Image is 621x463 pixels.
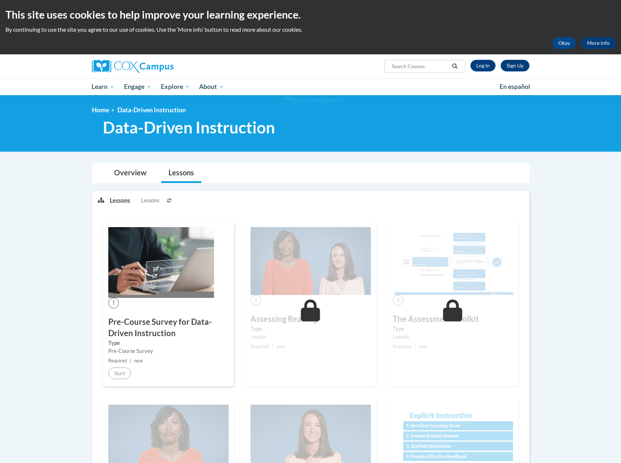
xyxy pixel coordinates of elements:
input: Search Courses [391,62,449,71]
span: En español [500,83,530,90]
span: 2 [251,295,261,306]
a: En español [495,79,535,94]
a: More Info [581,37,616,49]
a: Engage [119,78,156,95]
div: Main menu [81,78,540,95]
div: Lesson [251,333,371,341]
span: Data-Driven Instruction [117,106,186,114]
span: 1 [108,298,119,308]
a: Log In [470,60,496,71]
a: Cox Campus [92,60,230,73]
h3: Assessing Reading [251,314,371,325]
button: Search [449,62,460,71]
span: 3 [393,295,403,306]
a: Lessons [161,164,201,183]
label: Type [251,325,371,333]
span: Explore [161,82,190,91]
i:  [451,64,458,69]
img: Cox Campus [92,60,174,73]
span: new [134,358,143,363]
span: | [130,358,131,363]
span: | [414,344,416,349]
a: Register [501,60,529,71]
h2: This site uses cookies to help improve your learning experience. [5,7,616,22]
span: new [419,344,427,349]
span: About [199,82,224,91]
img: Course Image [393,227,513,295]
label: Type [393,325,513,333]
span: Engage [124,82,151,91]
span: Learn [92,82,115,91]
a: Explore [156,78,195,95]
div: Pre-Course Survey [108,347,229,355]
button: Okay [552,37,576,49]
span: Lessons [141,197,159,205]
p: By continuing to use the site you agree to our use of cookies. Use the ‘More info’ button to read... [5,26,616,34]
h3: The Assessment Toolkit [393,314,513,325]
h3: Pre-Course Survey for Data-Driven Instruction [108,316,229,339]
span: new [276,344,285,349]
span: Required [108,358,127,363]
a: About [194,78,229,95]
img: Section background [285,96,337,104]
span: Required [251,344,269,349]
button: Start [108,367,131,379]
img: Course Image [251,227,371,295]
p: Lessons [110,197,130,205]
label: Type [108,339,229,347]
span: Data-Driven Instruction [103,118,275,137]
a: Overview [107,164,154,183]
span: Required [393,344,411,349]
span: | [272,344,273,349]
a: Home [92,106,109,114]
img: Course Image [108,227,214,298]
a: Learn [87,78,120,95]
div: Lesson [393,333,513,341]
